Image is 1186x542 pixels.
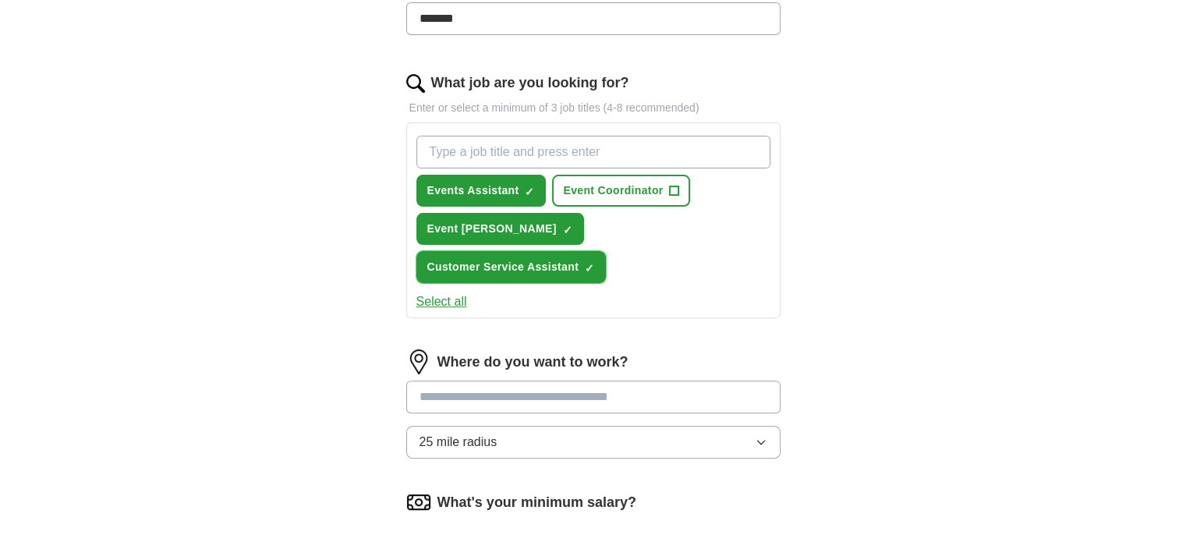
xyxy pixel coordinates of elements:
span: ✓ [563,224,572,236]
span: Event [PERSON_NAME] [427,221,557,237]
button: Select all [416,292,467,311]
img: location.png [406,349,431,374]
button: 25 mile radius [406,426,781,459]
img: search.png [406,74,425,93]
button: Event [PERSON_NAME]✓ [416,213,584,245]
span: 25 mile radius [420,433,497,452]
p: Enter or select a minimum of 3 job titles (4-8 recommended) [406,100,781,116]
span: Events Assistant [427,182,519,199]
button: Events Assistant✓ [416,175,547,207]
span: ✓ [585,262,594,275]
button: Customer Service Assistant✓ [416,251,607,283]
label: Where do you want to work? [437,352,628,373]
input: Type a job title and press enter [416,136,770,168]
label: What job are you looking for? [431,73,629,94]
button: Event Coordinator [552,175,690,207]
span: Customer Service Assistant [427,259,579,275]
span: Event Coordinator [563,182,663,199]
img: salary.png [406,490,431,515]
span: ✓ [525,186,534,198]
label: What's your minimum salary? [437,492,636,513]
